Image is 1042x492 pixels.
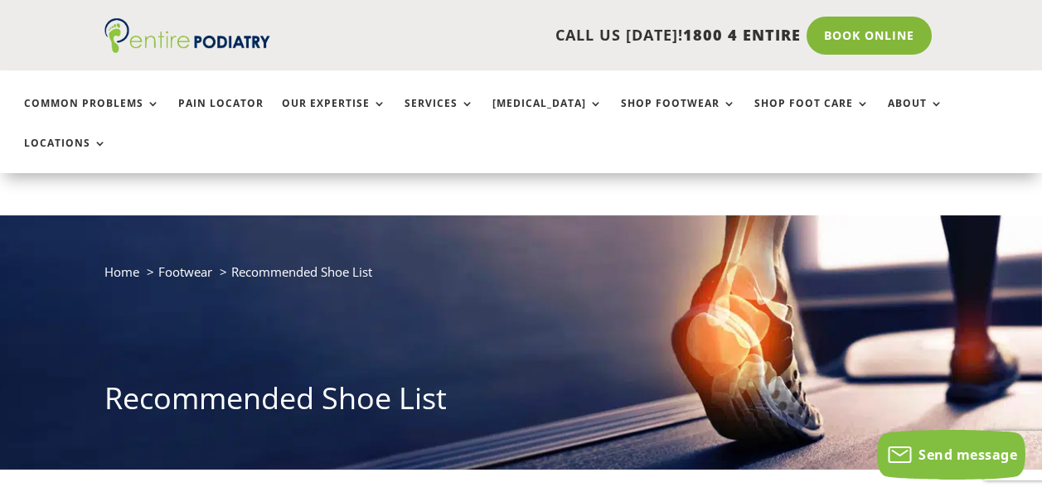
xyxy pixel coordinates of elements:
h1: Recommended Shoe List [104,378,938,427]
a: Entire Podiatry [104,40,270,56]
a: Footwear [158,263,212,280]
span: 1800 4 ENTIRE [683,25,801,45]
a: Our Expertise [282,98,386,133]
a: Shop Footwear [621,98,736,133]
a: Book Online [807,17,932,55]
span: Send message [918,446,1017,464]
span: Recommended Shoe List [231,263,372,280]
a: Pain Locator [178,98,264,133]
a: Services [405,98,474,133]
a: [MEDICAL_DATA] [492,98,603,133]
nav: breadcrumb [104,261,938,295]
a: Common Problems [24,98,160,133]
p: CALL US [DATE]! [291,25,801,46]
img: logo (1) [104,18,270,53]
a: Locations [24,137,107,173]
button: Send message [877,430,1025,480]
a: Shop Foot Care [754,98,870,133]
a: Home [104,263,139,280]
a: About [888,98,943,133]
